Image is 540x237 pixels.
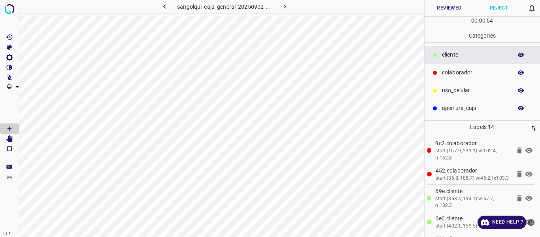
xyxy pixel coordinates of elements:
p: uso_celular [442,86,508,95]
div: start:(363.4, 194.1) w:67.7, h:132.3 [435,195,511,209]
img: logo [2,2,17,16]
div: : : [471,17,493,29]
p: 00 [479,17,485,25]
div: start:(402.1, 153.5) w:58, h:140 [436,223,511,230]
p: colaborador [442,68,508,77]
p: 00 [471,17,478,25]
div: 4.3.7 [1,231,13,237]
p: apertura_caja [442,104,508,112]
a: Need Help ? [478,216,526,229]
p: 452.colaborador [436,167,511,175]
h6: sangolqui_caja_general_20250902_152147_954569.jpg [177,2,272,13]
div: start:(167.9, 231.1) w:102.4, h:152.8 [435,148,511,161]
button: close-help [526,216,536,229]
p: 54 [487,17,493,25]
p: Labels 14 [427,121,538,134]
div: start:(36.8, 188.7) w:46.2, h:103.3 [436,175,511,182]
p: 69e.cliente [435,187,511,195]
p: 3e0.cliente [436,214,511,223]
p: cliente [442,51,508,59]
p: 9c2.colaborador [435,139,511,148]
